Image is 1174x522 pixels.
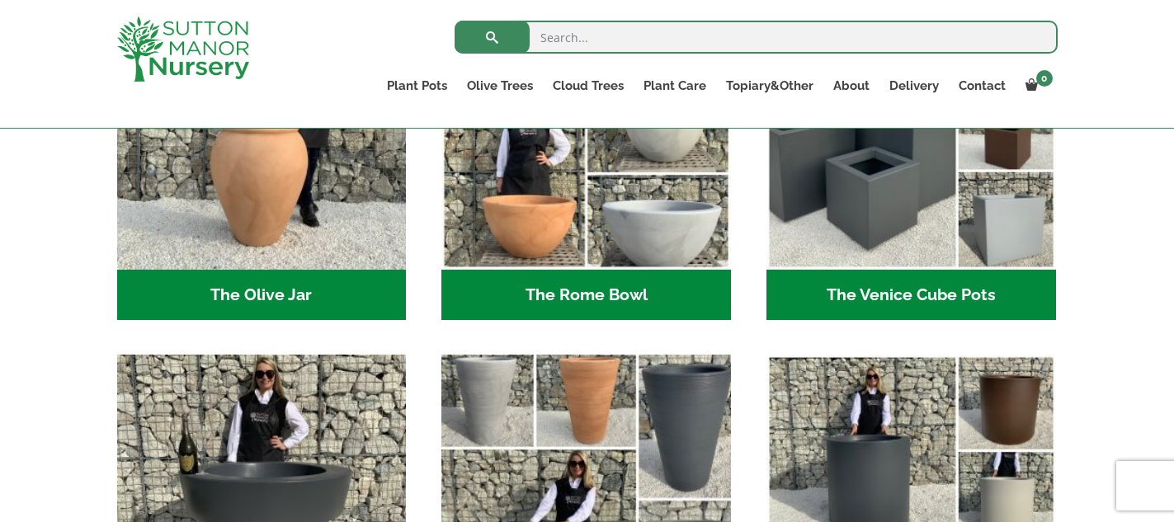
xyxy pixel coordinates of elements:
[457,74,543,97] a: Olive Trees
[455,21,1058,54] input: Search...
[117,16,249,82] img: logo
[949,74,1016,97] a: Contact
[117,270,407,321] h2: The Olive Jar
[879,74,949,97] a: Delivery
[766,270,1056,321] h2: The Venice Cube Pots
[634,74,716,97] a: Plant Care
[441,270,731,321] h2: The Rome Bowl
[1036,70,1053,87] span: 0
[377,74,457,97] a: Plant Pots
[543,74,634,97] a: Cloud Trees
[716,74,823,97] a: Topiary&Other
[1016,74,1058,97] a: 0
[823,74,879,97] a: About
